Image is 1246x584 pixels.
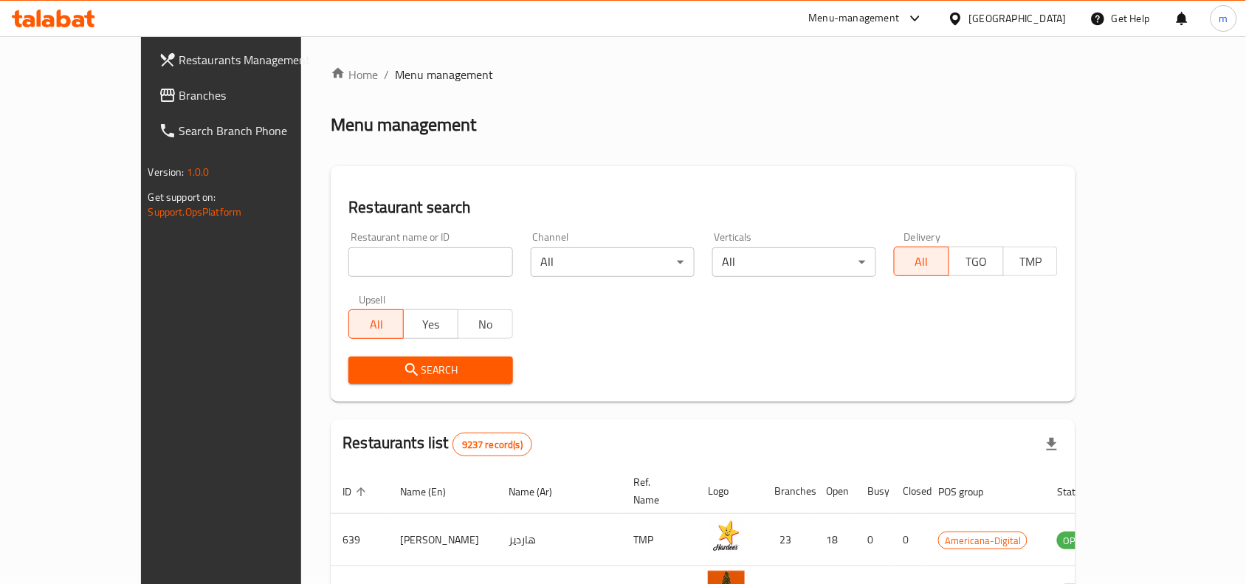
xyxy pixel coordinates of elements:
button: Search [348,357,512,384]
th: Busy [856,469,891,514]
a: Home [331,66,378,83]
div: [GEOGRAPHIC_DATA] [969,10,1067,27]
span: All [355,314,398,335]
span: Ref. Name [633,473,678,509]
td: 23 [763,514,814,566]
input: Search for restaurant name or ID.. [348,247,512,277]
span: 9237 record(s) [453,438,531,452]
td: 639 [331,514,388,566]
span: Search Branch Phone [179,122,337,140]
div: Total records count [452,433,532,456]
td: هارديز [497,514,622,566]
span: Restaurants Management [179,51,337,69]
h2: Menu management [331,113,476,137]
div: All [531,247,695,277]
span: Get support on: [148,188,216,207]
th: Logo [696,469,763,514]
div: Export file [1034,427,1070,462]
span: Search [360,361,500,379]
td: 0 [856,514,891,566]
h2: Restaurant search [348,196,1058,219]
span: No [464,314,507,335]
span: Version: [148,162,185,182]
th: Open [814,469,856,514]
a: Restaurants Management [147,42,349,78]
th: Closed [891,469,926,514]
span: Name (En) [400,483,465,501]
a: Branches [147,78,349,113]
span: POS group [938,483,1002,501]
button: Yes [403,309,458,339]
button: TGO [949,247,1004,276]
button: All [348,309,404,339]
span: 1.0.0 [187,162,210,182]
th: Branches [763,469,814,514]
div: Menu-management [809,10,900,27]
li: / [384,66,389,83]
td: [PERSON_NAME] [388,514,497,566]
span: Name (Ar) [509,483,571,501]
div: OPEN [1057,532,1093,549]
span: All [901,251,943,272]
label: Upsell [359,295,386,305]
img: Hardee's [708,518,745,555]
h2: Restaurants list [343,432,532,456]
nav: breadcrumb [331,66,1075,83]
span: Americana-Digital [939,532,1027,549]
span: ID [343,483,371,501]
label: Delivery [904,232,941,242]
span: Yes [410,314,452,335]
a: Support.OpsPlatform [148,202,242,221]
span: TGO [955,251,998,272]
div: All [712,247,876,277]
span: Menu management [395,66,493,83]
button: All [894,247,949,276]
a: Search Branch Phone [147,113,349,148]
span: m [1219,10,1228,27]
td: 0 [891,514,926,566]
button: TMP [1003,247,1059,276]
span: TMP [1010,251,1053,272]
span: Status [1057,483,1105,501]
button: No [458,309,513,339]
span: Branches [179,86,337,104]
td: TMP [622,514,696,566]
td: 18 [814,514,856,566]
span: OPEN [1057,532,1093,549]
